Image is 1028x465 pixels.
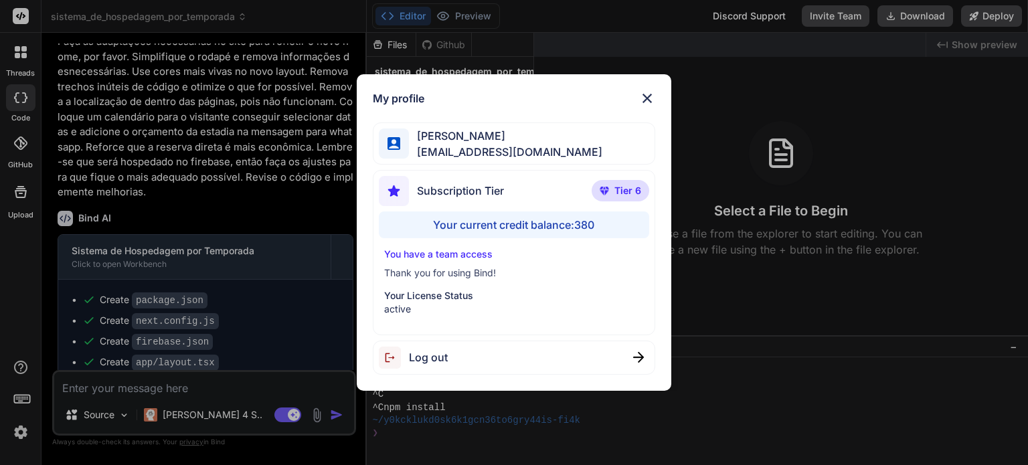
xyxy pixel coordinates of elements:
img: profile [388,137,400,150]
img: close [639,90,655,106]
img: premium [600,187,609,195]
p: You have a team access [384,248,643,261]
span: Log out [409,349,448,365]
img: subscription [379,176,409,206]
p: Your License Status [384,289,643,302]
span: Tier 6 [614,184,641,197]
span: Subscription Tier [417,183,504,199]
span: [EMAIL_ADDRESS][DOMAIN_NAME] [409,144,602,160]
div: Your current credit balance: 380 [379,211,649,238]
img: logout [379,347,409,369]
p: Thank you for using Bind! [384,266,643,280]
span: [PERSON_NAME] [409,128,602,144]
img: close [633,352,644,363]
p: active [384,302,643,316]
h1: My profile [373,90,424,106]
